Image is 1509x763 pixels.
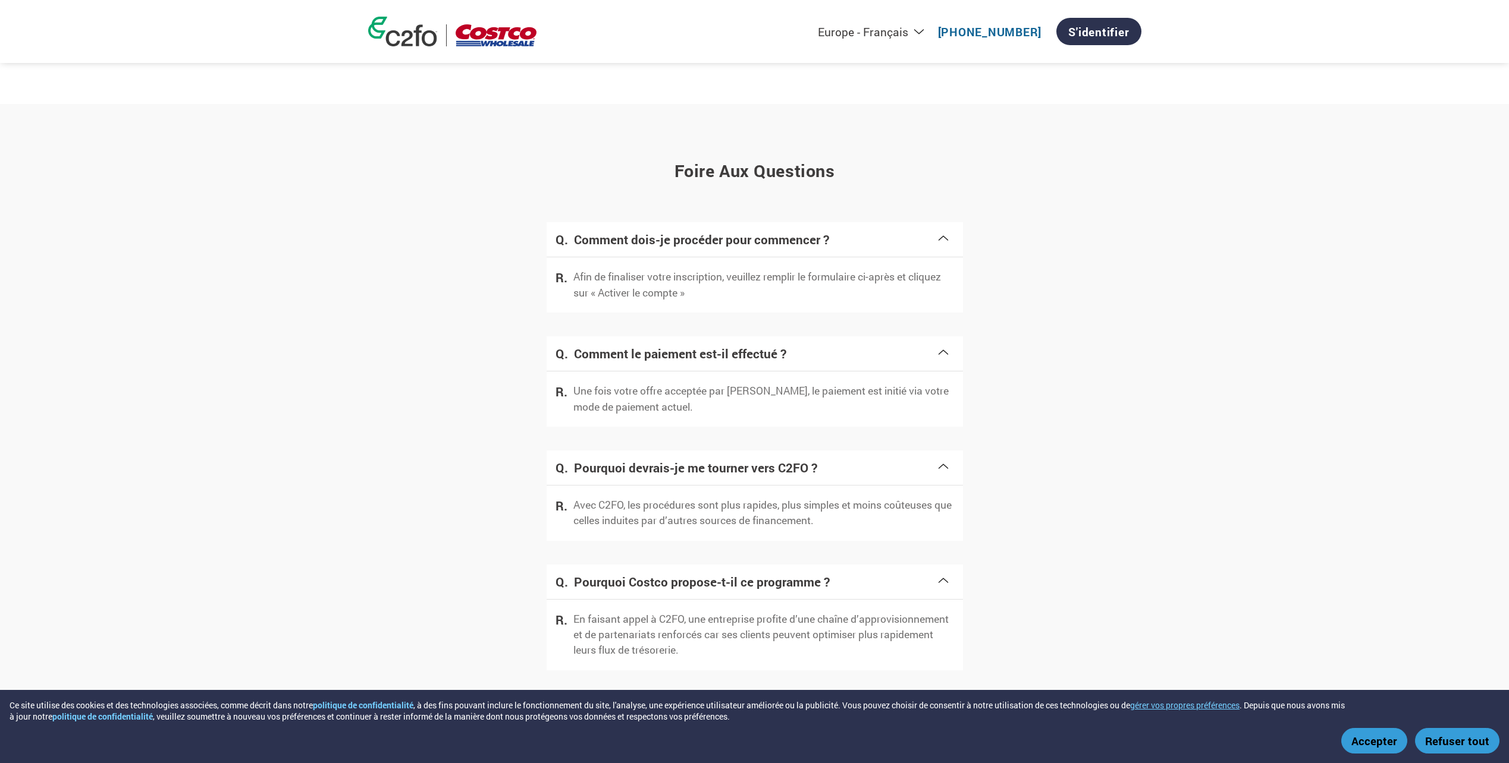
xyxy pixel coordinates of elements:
[10,699,1345,722] div: Ce site utilise des cookies et des technologies associées, comme décrit dans notre , à des fins p...
[368,17,437,46] img: c2fo logo
[1130,699,1240,711] button: gérer vos propres préférences
[1341,728,1407,753] button: Accepter
[313,699,413,711] a: politique de confidentialité
[573,269,954,301] p: Afin de finaliser votre inscription, veuillez remplir le formulaire ci-après et cliquez sur « Act...
[573,497,954,529] p: Avec C2FO, les procédures sont plus rapides, plus simples et moins coûteuses que celles induites ...
[574,459,936,476] h4: Pourquoi devrais-je me tourner vers C2FO ?
[573,383,954,415] p: Une fois votre offre acceptée par [PERSON_NAME], le paiement est initié via votre mode de paiemen...
[574,573,936,590] h4: Pourquoi Costco propose-t-il ce programme ?
[1056,18,1141,45] a: S'identifier
[1415,728,1499,753] button: Refuser tout
[573,611,954,658] p: En faisant appel à C2FO, une entreprise profite d’une chaîne d’approvisionnement et de partenaria...
[574,345,936,362] h4: Comment le paiement est-il effectué ?
[574,231,936,248] h4: Comment dois-je procéder pour commencer ?
[368,159,1141,182] h3: Foire aux questions
[456,24,537,46] img: Costco
[52,711,153,722] a: politique de confidentialité
[938,24,1042,39] a: [PHONE_NUMBER]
